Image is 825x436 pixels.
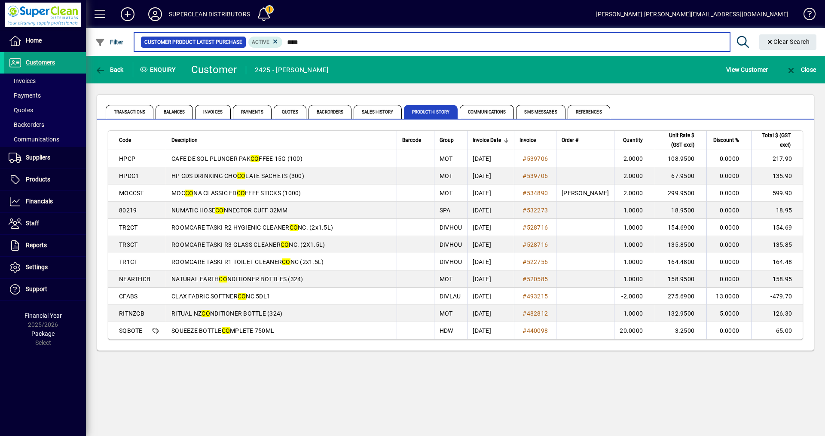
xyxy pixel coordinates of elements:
div: Unit Rate $ (GST excl) [660,131,702,150]
span: CLAX FABRIC SOFTNER NC 5DL1 [171,293,270,300]
app-page-header-button: Back [86,62,133,77]
span: HPDC1 [119,172,139,179]
span: Quantity [623,135,643,145]
span: Home [26,37,42,44]
span: Reports [26,242,47,249]
a: Suppliers [4,147,86,169]
span: Communications [9,136,59,143]
span: 520585 [527,276,548,282]
a: #539706 [519,171,551,181]
span: Active [252,39,269,45]
td: -479.70 [751,288,803,305]
span: MOC NA CLASSIC FD FFEE STICKS (1000) [171,190,301,197]
div: Quantity [620,135,651,145]
span: Settings [26,264,48,270]
span: Financials [26,198,53,205]
button: Back [93,62,126,77]
span: # [522,224,526,231]
em: CO [219,276,227,282]
span: # [522,190,526,197]
span: Invoices [9,77,36,84]
span: CFABS [119,293,137,300]
span: MOT [440,155,453,162]
a: Knowledge Base [797,2,814,30]
span: DIVHOU [440,224,462,231]
span: SQUEEZE BOTTLE MPLETE 750ML [171,327,274,334]
em: CO [237,190,245,197]
span: SMS Messages [516,105,565,119]
td: 13.0000 [706,288,751,305]
td: 217.90 [751,150,803,167]
a: Support [4,279,86,300]
td: 275.6900 [655,288,706,305]
td: 158.9500 [655,270,706,288]
button: Clear [759,34,817,50]
td: 135.85 [751,236,803,253]
div: Total $ (GST excl) [757,131,798,150]
span: Invoices [195,105,231,119]
app-page-header-button: Close enquiry [777,62,825,77]
span: Invoice Date [473,135,501,145]
em: CO [185,190,194,197]
button: Close [784,62,818,77]
div: [PERSON_NAME] [PERSON_NAME][EMAIL_ADDRESS][DOMAIN_NAME] [596,7,788,21]
button: Filter [93,34,126,50]
span: DIVLAU [440,293,461,300]
td: 164.4800 [655,253,706,270]
span: Suppliers [26,154,50,161]
a: Payments [4,88,86,103]
span: Customers [26,59,55,66]
span: Transactions [106,105,153,119]
td: [DATE] [467,288,514,305]
button: Add [114,6,141,22]
span: Staff [26,220,39,227]
td: 0.0000 [706,150,751,167]
button: Profile [141,6,169,22]
span: # [522,172,526,179]
span: Financial Year [24,312,62,319]
td: [DATE] [467,322,514,339]
span: CAFE DE SOL PLUNGER PAK FFEE 15G (100) [171,155,302,162]
a: #539706 [519,154,551,163]
a: #482812 [519,309,551,318]
span: Balances [156,105,193,119]
td: 126.30 [751,305,803,322]
em: CO [237,172,246,179]
a: Backorders [4,117,86,132]
td: [DATE] [467,219,514,236]
td: [DATE] [467,253,514,270]
span: RITNZCB [119,310,144,317]
span: ROOMCARE TASKI R2 HYGIENIC CLEANER NC. (2x1.5L) [171,224,333,231]
em: CO [290,224,298,231]
td: [DATE] [467,167,514,184]
span: # [522,293,526,300]
span: Close [786,66,816,73]
a: #440098 [519,326,551,335]
td: 154.6900 [655,219,706,236]
span: Product History [404,105,458,119]
span: Payments [9,92,41,99]
div: SUPERCLEAN DISTRIBUTORS [169,7,250,21]
td: 0.0000 [706,219,751,236]
td: -2.0000 [614,288,655,305]
td: 158.95 [751,270,803,288]
td: 20.0000 [614,322,655,339]
span: 539706 [527,172,548,179]
span: 532273 [527,207,548,214]
a: #520585 [519,274,551,284]
span: HPCP [119,155,135,162]
td: 2.0000 [614,150,655,167]
a: Communications [4,132,86,147]
div: Enquiry [133,63,185,77]
a: Staff [4,213,86,234]
td: 1.0000 [614,202,655,219]
span: ROOMCARE TASKI R1 TOILET CLEANER NC (2x1.5L) [171,258,324,265]
em: CO [282,258,290,265]
td: 132.9500 [655,305,706,322]
span: Package [31,330,55,337]
td: [DATE] [467,184,514,202]
span: # [522,241,526,248]
div: Barcode [402,135,429,145]
td: 3.2500 [655,322,706,339]
span: Clear Search [766,38,810,45]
